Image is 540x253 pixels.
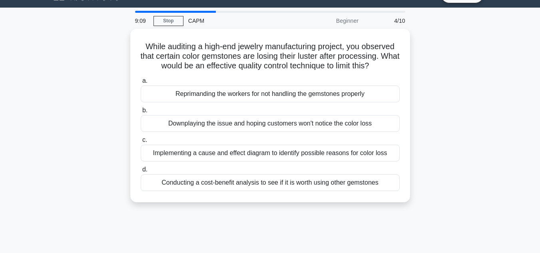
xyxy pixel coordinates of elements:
span: b. [142,107,147,114]
span: c. [142,136,147,143]
div: Beginner [293,13,363,29]
div: 9:09 [130,13,153,29]
div: CAPM [183,13,293,29]
span: d. [142,166,147,173]
div: 4/10 [363,13,410,29]
a: Stop [153,16,183,26]
div: Implementing a cause and effect diagram to identify possible reasons for color loss [141,145,400,161]
h5: While auditing a high-end jewelry manufacturing project, you observed that certain color gemstone... [140,42,401,71]
div: Reprimanding the workers for not handling the gemstones properly [141,86,400,102]
span: a. [142,77,147,84]
div: Downplaying the issue and hoping customers won't notice the color loss [141,115,400,132]
div: Conducting a cost-benefit analysis to see if it is worth using other gemstones [141,174,400,191]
